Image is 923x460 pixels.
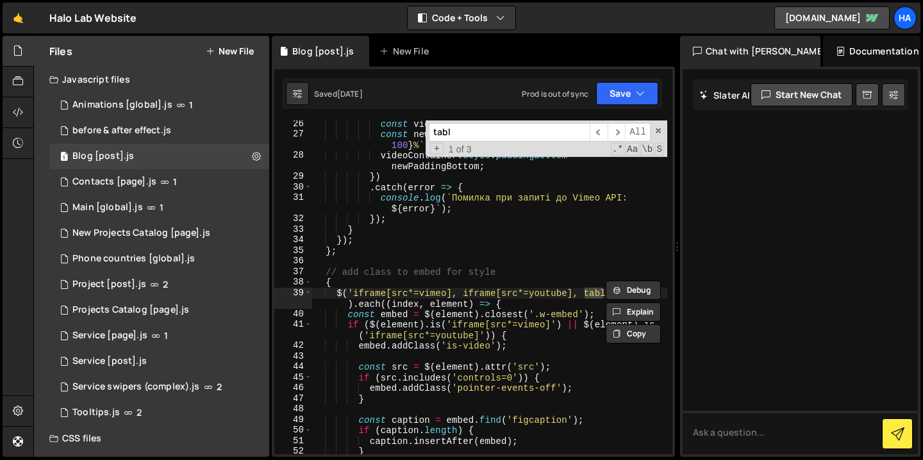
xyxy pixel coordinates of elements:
div: Blog [post].js [72,151,134,162]
button: Copy [606,324,661,343]
span: 1 [164,331,168,341]
div: 29 [274,171,312,182]
div: 826/2754.js [49,92,269,118]
a: Ha [894,6,917,29]
div: 826/7934.js [49,349,269,374]
span: ​ [608,123,626,142]
div: Contacts [page].js [72,176,156,188]
div: Prod is out of sync [522,88,588,99]
div: Chat with [PERSON_NAME] [680,36,820,67]
div: Blog [post].js [292,45,354,58]
div: 49 [274,415,312,425]
button: Explain [606,302,661,322]
div: 26 [274,119,312,129]
div: 51 [274,436,312,447]
div: Projects Catalog [page].js [72,304,189,316]
div: Documentation [823,36,920,67]
span: 1 [160,202,163,213]
div: 826/10500.js [49,323,269,349]
a: [DOMAIN_NAME] [774,6,890,29]
div: Javascript files [34,67,269,92]
div: 46 [274,382,312,393]
div: 826/8916.js [49,272,269,297]
div: 34 [274,234,312,245]
span: Search In Selection [655,143,663,156]
span: 2 [163,279,168,290]
span: 1 [173,177,177,187]
input: Search for [429,123,590,142]
div: 40 [274,309,312,320]
div: 31 [274,192,312,213]
span: 2 [217,382,222,392]
div: Halo Lab Website [49,10,137,26]
div: 43 [274,351,312,362]
span: CaseSensitive Search [626,143,639,156]
div: 48 [274,404,312,415]
div: Animations [global].js [72,99,172,111]
div: Project [post].js [72,279,146,290]
div: 52 [274,446,312,457]
h2: Files [49,44,72,58]
div: 33 [274,224,312,235]
div: 30 [274,182,312,193]
button: New File [206,46,254,56]
div: 826/18329.js [49,400,269,425]
div: 826/24828.js [49,246,269,272]
div: 826/1551.js [49,169,269,195]
button: Debug [606,281,661,300]
div: 32 [274,213,312,224]
h2: Slater AI [699,89,751,101]
div: New Projects Catalog [page].js [72,227,210,239]
div: New File [379,45,433,58]
div: 39 [274,288,312,309]
div: 28 [274,150,312,171]
div: 50 [274,425,312,436]
div: Service [page].js [72,330,147,341]
div: 826/3363.js [49,144,269,169]
div: Service [post].js [72,356,147,367]
div: Service swipers (complex).js [72,381,199,393]
div: 42 [274,340,312,351]
span: 1 [60,152,68,163]
span: Whole Word Search [640,143,654,156]
span: ​ [590,123,608,142]
span: Toggle Replace mode [430,143,444,155]
div: Tooltips.js [72,407,120,418]
div: before & after effect.js [72,125,171,136]
div: 826/1521.js [49,195,269,220]
div: CSS files [34,425,269,451]
span: 1 [189,100,193,110]
div: 826/8793.js [49,374,269,400]
div: Phone countries [global].js [72,253,195,265]
span: 1 of 3 [444,144,477,155]
span: 2 [137,407,142,418]
span: RegExp Search [611,143,624,156]
div: 35 [274,245,312,256]
button: Start new chat [751,83,852,106]
div: 27 [274,129,312,150]
button: Save [596,82,658,105]
div: 38 [274,277,312,288]
div: 36 [274,256,312,267]
div: 41 [274,319,312,340]
div: 37 [274,267,312,277]
div: 47 [274,393,312,404]
div: 45 [274,372,312,383]
div: 826/10093.js [49,297,269,323]
button: Code + Tools [408,6,515,29]
div: 826/45771.js [49,220,269,246]
a: 🤙 [3,3,34,33]
div: 826/19389.js [49,118,269,144]
div: [DATE] [337,88,363,99]
span: Alt-Enter [625,123,651,142]
div: Saved [314,88,363,99]
div: 44 [274,361,312,372]
div: Main [global].js [72,202,143,213]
